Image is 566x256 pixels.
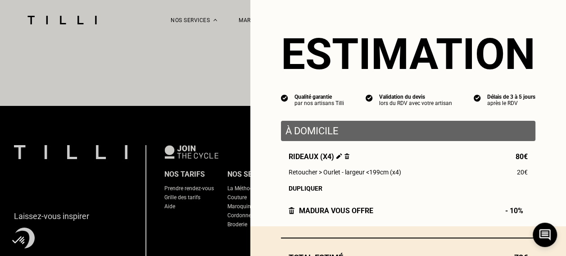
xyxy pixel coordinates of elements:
[366,94,373,102] img: icon list info
[281,29,535,79] section: Estimation
[294,94,344,100] div: Qualité garantie
[516,152,528,161] span: 80€
[294,100,344,106] div: par nos artisans Tilli
[289,152,349,161] span: Rideaux (x4)
[336,153,342,159] img: Éditer
[289,169,401,176] span: Retoucher > Ourlet - largeur <199cm (x4)
[379,94,452,100] div: Validation du devis
[517,169,528,176] span: 20€
[474,94,481,102] img: icon list info
[505,206,528,215] span: - 10%
[289,185,528,192] div: Dupliquer
[344,153,349,159] img: Supprimer
[285,125,531,137] p: À domicile
[281,94,288,102] img: icon list info
[487,100,535,106] div: après le RDV
[379,100,452,106] div: lors du RDV avec votre artisan
[289,206,373,215] div: Madura vous offre
[487,94,535,100] div: Délais de 3 à 5 jours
